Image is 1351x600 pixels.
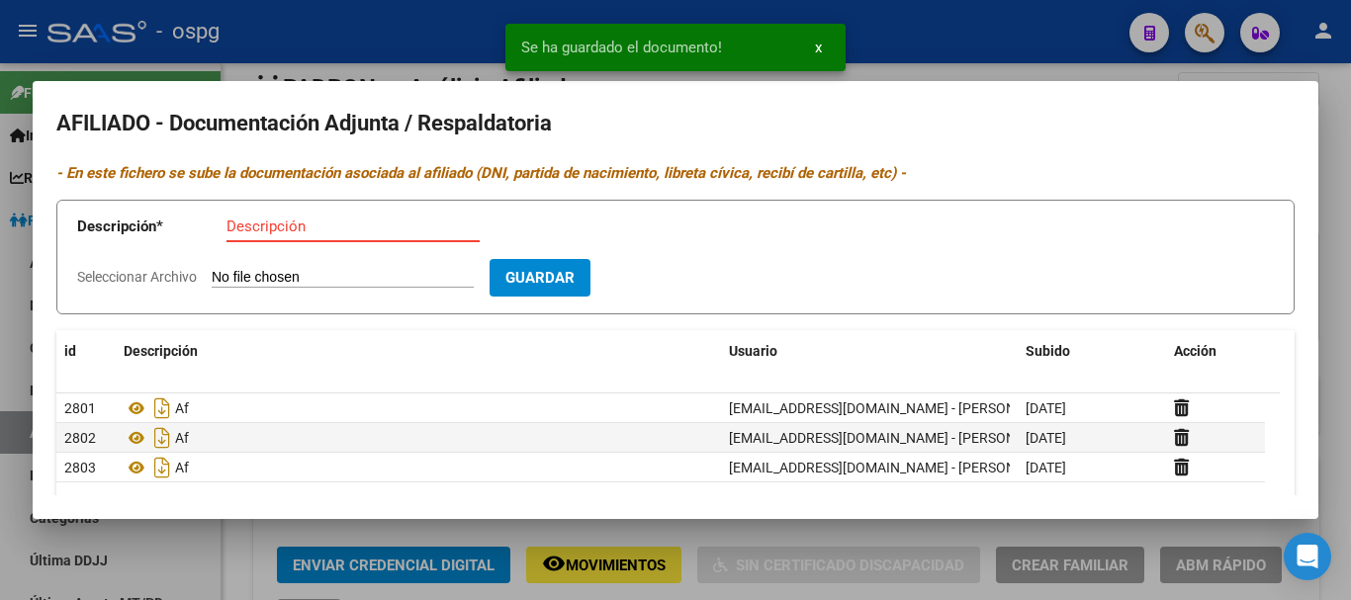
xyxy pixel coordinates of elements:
[1284,533,1331,580] div: Open Intercom Messenger
[77,269,197,285] span: Seleccionar Archivo
[1174,343,1216,359] span: Acción
[124,343,198,359] span: Descripción
[729,343,777,359] span: Usuario
[1026,430,1066,446] span: [DATE]
[149,422,175,454] i: Descargar documento
[729,430,1064,446] span: [EMAIL_ADDRESS][DOMAIN_NAME] - [PERSON_NAME]
[64,430,96,446] span: 2802
[1026,460,1066,475] span: [DATE]
[116,330,721,373] datatable-header-cell: Descripción
[149,452,175,483] i: Descargar documento
[77,215,226,238] p: Descripción
[1166,330,1265,373] datatable-header-cell: Acción
[64,343,76,359] span: id
[175,430,189,446] span: Af
[149,392,175,424] i: Descargar documento
[56,330,116,373] datatable-header-cell: id
[1026,400,1066,416] span: [DATE]
[721,330,1018,373] datatable-header-cell: Usuario
[505,270,575,288] span: Guardar
[729,400,1064,416] span: [EMAIL_ADDRESS][DOMAIN_NAME] - [PERSON_NAME]
[815,39,822,56] span: x
[799,30,838,65] button: x
[175,400,189,416] span: Af
[1026,343,1070,359] span: Subido
[56,105,1295,142] h2: AFILIADO - Documentación Adjunta / Respaldatoria
[521,38,722,57] span: Se ha guardado el documento!
[1018,330,1166,373] datatable-header-cell: Subido
[175,460,189,475] span: Af
[729,460,1064,475] span: [EMAIL_ADDRESS][DOMAIN_NAME] - [PERSON_NAME]
[56,164,906,182] i: - En este fichero se sube la documentación asociada al afiliado (DNI, partida de nacimiento, libr...
[64,460,96,475] span: 2803
[64,400,96,416] span: 2801
[490,259,590,296] button: Guardar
